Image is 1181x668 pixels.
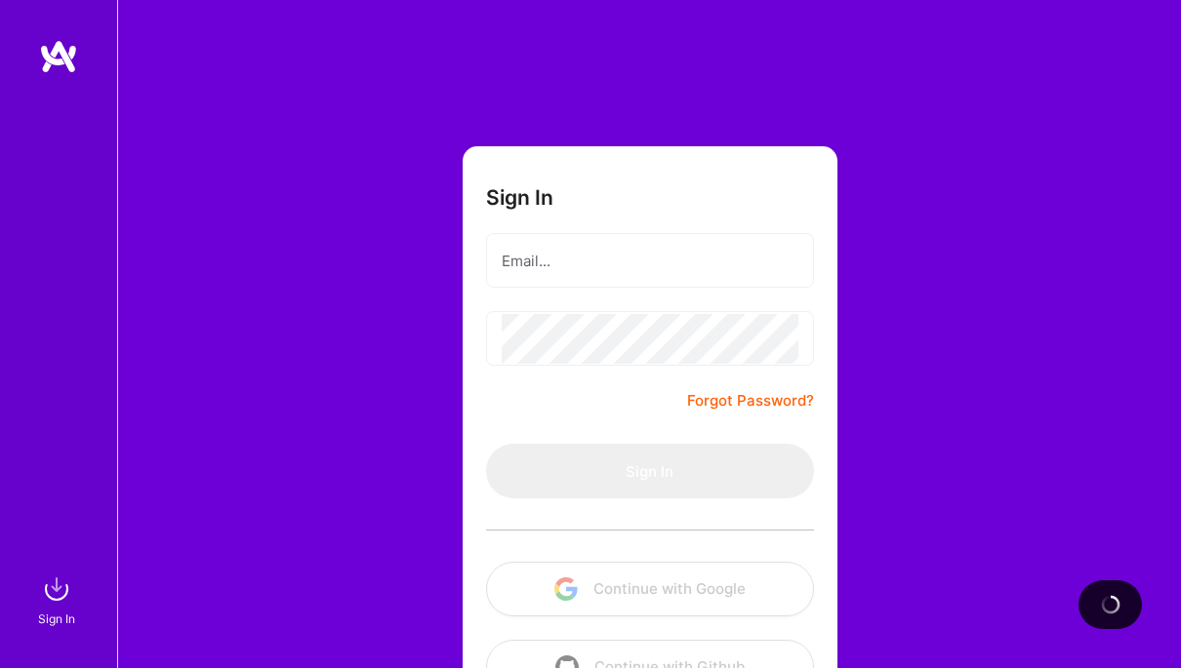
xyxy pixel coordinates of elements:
[486,185,553,210] h3: Sign In
[41,570,76,629] a: sign inSign In
[38,609,75,629] div: Sign In
[502,236,798,286] input: Email...
[1099,593,1122,616] img: loading
[687,389,814,413] a: Forgot Password?
[37,570,76,609] img: sign in
[486,562,814,616] button: Continue with Google
[554,577,578,601] img: icon
[39,39,78,74] img: logo
[486,444,814,498] button: Sign In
